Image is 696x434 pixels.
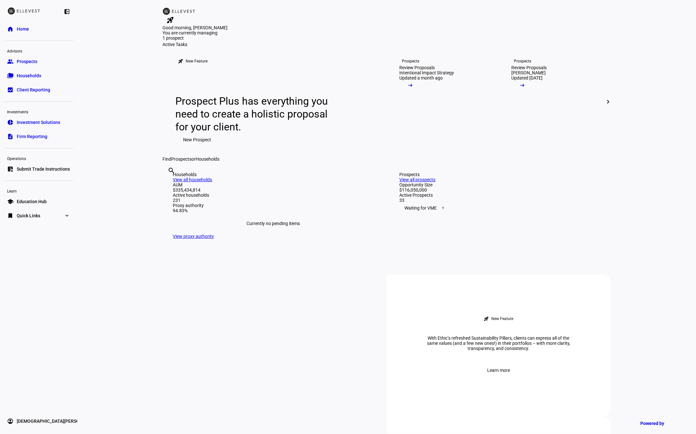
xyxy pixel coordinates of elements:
div: Investments [4,107,73,116]
div: 33 [400,198,600,203]
div: $116,050,000 [400,187,600,193]
eth-mat-symbol: school [7,198,14,205]
div: Prospects [400,172,600,177]
mat-icon: rocket_launch [167,16,174,24]
div: Updated a month ago [400,75,443,80]
a: View all households [173,177,212,182]
a: groupProspects [4,55,73,68]
a: pie_chartInvestment Solutions [4,116,73,129]
span: 1 [605,6,610,12]
div: Currently no pending items [173,213,374,234]
div: Active Tasks [163,42,611,47]
span: Investment Solutions [17,119,60,126]
eth-mat-symbol: home [7,26,14,32]
div: $335,434,814 [173,187,374,193]
eth-mat-symbol: bid_landscape [7,87,14,93]
mat-icon: rocket_launch [178,59,183,64]
eth-mat-symbol: pie_chart [7,119,14,126]
a: homeHome [4,23,73,35]
div: 1 prospect [163,35,227,41]
div: Waiting for VME [400,203,600,213]
button: Learn more [479,364,518,377]
div: Prospects [514,59,532,64]
eth-mat-symbol: description [7,133,14,140]
span: Prospects [172,156,192,162]
div: Updated [DATE] [512,75,543,80]
a: bid_landscapeClient Reporting [4,83,73,96]
div: 94.83% [173,208,374,213]
span: Firm Reporting [17,133,47,140]
eth-mat-symbol: list_alt_add [7,166,14,172]
a: Powered by [637,417,686,429]
a: descriptionFirm Reporting [4,130,73,143]
a: View all prospects [400,177,436,182]
span: Client Reporting [17,87,50,93]
eth-mat-symbol: bookmark [7,212,14,219]
div: Active Prospects [400,193,600,198]
mat-icon: rocket_launch [484,316,489,321]
button: New Prospect [176,133,219,146]
span: 1 [441,205,446,211]
div: Active households [173,193,374,198]
div: Proxy authority [173,203,374,208]
mat-icon: arrow_right_alt [407,82,414,89]
span: Learn more [487,364,510,377]
div: Households [173,172,374,177]
mat-icon: search [168,167,176,175]
div: With Ethic’s refreshed Sustainability Pillars, clients can express all of the same values (and a ... [418,335,579,351]
a: folder_copyHouseholds [4,69,73,82]
div: New Feature [492,316,514,321]
div: Prospects [402,59,420,64]
div: Prospect Plus has everything you need to create a holistic proposal for your client. [176,95,334,133]
eth-mat-symbol: account_circle [7,418,14,424]
eth-mat-symbol: left_panel_close [64,8,70,15]
div: Review Proposals [400,65,435,70]
div: Find or [163,156,611,162]
div: 231 [173,198,374,203]
div: Review Proposals [512,65,547,70]
a: ProspectsReview ProposalsIntentional Impact StrategyUpdated a month ago [389,47,496,156]
div: Intentional Impact Strategy [400,70,454,75]
div: Advisors [4,46,73,55]
span: Quick Links [17,212,40,219]
mat-icon: chevron_right [604,98,612,106]
span: Submit Trade Instructions [17,166,70,172]
span: [DEMOGRAPHIC_DATA][PERSON_NAME] [17,418,98,424]
span: New Prospect [183,133,211,146]
input: Enter name of prospect or household [168,175,169,183]
span: You are currently managing [163,30,218,35]
a: View proxy authority [173,234,214,239]
span: Households [196,156,220,162]
div: [PERSON_NAME] [512,70,546,75]
mat-icon: arrow_right_alt [519,82,526,89]
span: Home [17,26,29,32]
div: Opportunity Size [400,182,600,187]
div: Good morning, [PERSON_NAME] [163,25,611,30]
div: AUM [173,182,374,187]
div: Learn [4,186,73,195]
span: Households [17,72,41,79]
eth-mat-symbol: folder_copy [7,72,14,79]
eth-mat-symbol: expand_more [64,212,70,219]
a: ProspectsReview Proposals[PERSON_NAME]Updated [DATE] [501,47,608,156]
div: Operations [4,154,73,163]
eth-mat-symbol: group [7,58,14,65]
span: Prospects [17,58,37,65]
span: Education Hub [17,198,47,205]
div: New Feature [186,59,208,64]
